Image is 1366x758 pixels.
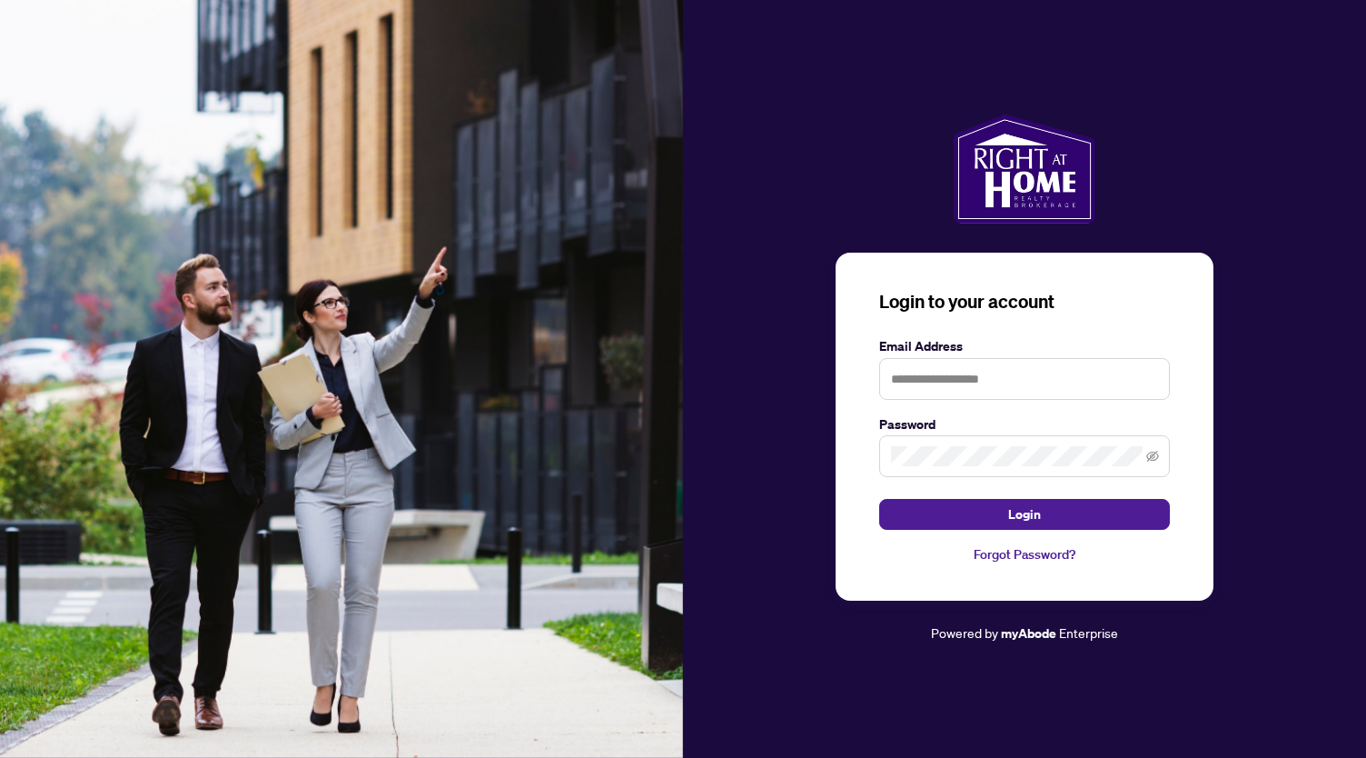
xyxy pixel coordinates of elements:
span: Login [1008,500,1041,529]
button: Login [879,499,1170,530]
span: eye-invisible [1146,450,1159,463]
label: Password [879,414,1170,434]
label: Email Address [879,336,1170,356]
a: Forgot Password? [879,544,1170,564]
span: Powered by [931,624,998,641]
span: Enterprise [1059,624,1118,641]
a: myAbode [1001,623,1056,643]
h3: Login to your account [879,289,1170,314]
img: ma-logo [954,115,1094,224]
